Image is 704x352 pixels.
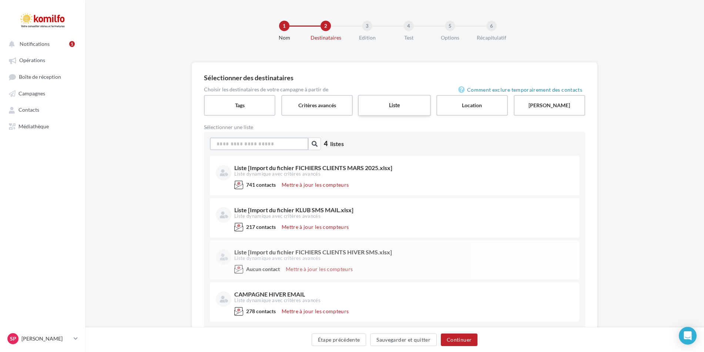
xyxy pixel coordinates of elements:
[343,34,391,41] div: Edition
[204,87,585,92] div: Choisir les destinataires de votre campagne à partir de
[19,107,39,113] span: Contacts
[204,74,585,81] div: Sélectionner des destinataires
[385,34,432,41] div: Test
[302,34,349,41] div: Destinataires
[279,223,352,231] button: Mettre à jour les compteurs
[69,41,75,47] div: 1
[234,207,572,213] div: Liste [Import du fichier KLUB SMS MAIL.xlsx]
[246,182,276,188] span: 741 contacts
[486,21,497,31] div: 6
[234,213,572,220] div: Liste dynamique avec critères avancés
[4,87,81,100] a: Campagnes
[204,125,395,130] label: Sélectionner une liste
[362,21,372,31] div: 3
[279,307,352,316] button: Mettre à jour les compteurs
[458,85,585,94] a: Comment exclure temporairement des contacts
[10,335,16,342] span: Sp
[281,95,353,116] label: Critères avancés
[4,103,81,116] a: Contacts
[330,140,344,147] span: listes
[234,291,572,297] div: CAMPAGNE HIVER EMAIL
[261,34,308,41] div: Nom
[20,41,50,47] span: Notifications
[4,53,81,67] a: Opérations
[246,266,280,272] span: Aucun contact
[370,334,437,346] button: Sauvegarder et quitter
[234,171,572,177] div: Liste dynamique avec critères avancés
[279,180,352,189] button: Mettre à jour les compteurs
[234,249,572,255] div: Liste [Import du fichier FICHIERS CLIENTS HIVER SMS.xlsx]
[436,95,508,116] label: Location
[246,308,276,314] span: 278 contacts
[19,57,45,64] span: Opérations
[204,95,275,116] label: Tags
[312,334,366,346] button: Étape précédente
[403,21,414,31] div: 4
[445,21,455,31] div: 5
[468,34,515,41] div: Récapitulatif
[234,297,572,304] div: Liste dynamique avec critères avancés
[19,90,45,97] span: Campagnes
[234,165,572,171] div: Liste [Import du fichier FICHIERS CLIENTS MARS 2025.xlsx]
[6,332,79,346] a: Sp [PERSON_NAME]
[324,139,328,149] span: 4
[426,34,474,41] div: Options
[19,74,61,80] span: Boîte de réception
[321,21,331,31] div: 2
[4,119,81,133] a: Médiathèque
[234,255,572,262] div: Liste dynamique avec critères avancés
[4,37,78,50] button: Notifications 1
[514,95,585,116] label: [PERSON_NAME]
[279,21,289,31] div: 1
[679,327,697,345] div: Open Intercom Messenger
[441,334,477,346] button: Continuer
[283,265,356,274] button: Mettre à jour les compteurs
[21,335,71,342] p: [PERSON_NAME]
[358,95,431,116] label: Liste
[4,70,81,84] a: Boîte de réception
[246,224,276,230] span: 217 contacts
[19,123,49,129] span: Médiathèque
